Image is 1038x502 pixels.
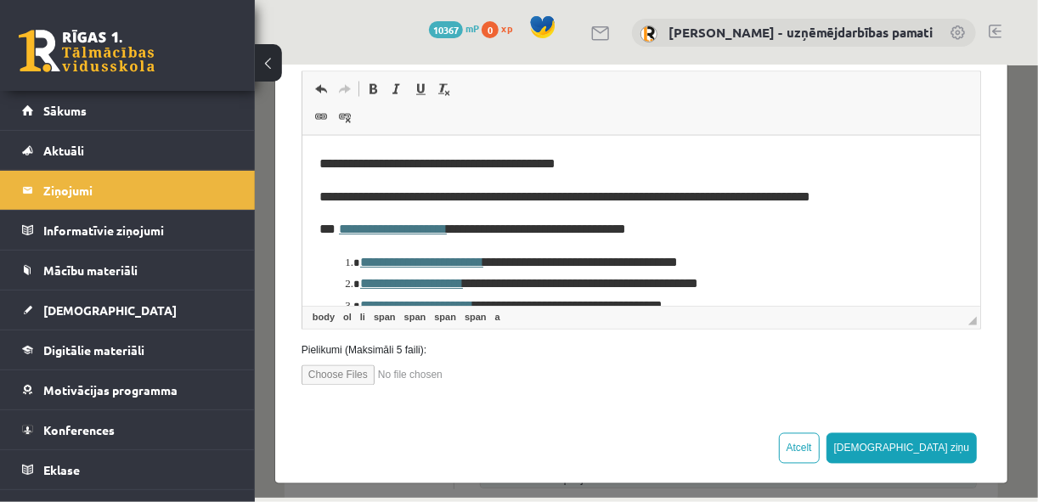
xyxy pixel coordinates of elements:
a: Saite (vadīšanas taustiņš+K) [54,41,78,63]
a: Noņemt stilus [178,13,201,35]
a: Pasvītrojums (vadīšanas taustiņš+U) [154,13,178,35]
span: mP [465,21,479,35]
a: li elements [102,245,114,260]
a: [PERSON_NAME] - uzņēmējdarbības pamati [668,24,933,41]
span: Motivācijas programma [43,382,178,398]
a: Digitālie materiāli [22,330,234,369]
a: Informatīvie ziņojumi [22,211,234,250]
a: body elements [54,245,83,260]
a: Atsaistīt [78,41,102,63]
a: span elements [146,245,175,260]
span: Konferences [43,422,115,437]
span: Mācību materiāli [43,262,138,278]
span: Mērogot [714,251,722,260]
a: Motivācijas programma [22,370,234,409]
legend: Ziņojumi [43,171,234,210]
a: Mācību materiāli [22,251,234,290]
span: Aktuāli [43,143,84,158]
a: span elements [206,245,235,260]
a: Sākums [22,91,234,130]
button: [DEMOGRAPHIC_DATA] ziņu [572,368,723,398]
a: Rīgas 1. Tālmācības vidusskola [19,30,155,72]
a: Slīpraksts (vadīšanas taustiņš+I) [130,13,154,35]
label: Pielikumi (Maksimāli 5 faili): [34,278,740,293]
span: Sākums [43,103,87,118]
a: Atcelt (vadīšanas taustiņš+Z) [54,13,78,35]
a: a elements [237,245,249,260]
legend: Informatīvie ziņojumi [43,211,234,250]
a: 0 xp [482,21,521,35]
span: [DEMOGRAPHIC_DATA] [43,302,177,318]
a: Treknraksts (vadīšanas taustiņš+B) [106,13,130,35]
span: Digitālie materiāli [43,342,144,358]
iframe: Bagātinātā teksta redaktors, wiswyg-editor-47363853092840-1755158177-521 [48,71,726,240]
a: 10367 mP [429,21,479,35]
img: Solvita Kozlovska - uzņēmējdarbības pamati [640,25,657,42]
span: xp [501,21,512,35]
a: Eklase [22,450,234,489]
span: Eklase [43,462,80,477]
button: Atcelt [524,368,565,398]
a: Ziņojumi [22,171,234,210]
span: 0 [482,21,499,38]
a: Aktuāli [22,131,234,170]
span: 10367 [429,21,463,38]
a: span elements [116,245,144,260]
a: ol elements [85,245,100,260]
a: Konferences [22,410,234,449]
a: [DEMOGRAPHIC_DATA] [22,290,234,330]
a: span elements [176,245,205,260]
a: Atkārtot (vadīšanas taustiņš+Y) [78,13,102,35]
